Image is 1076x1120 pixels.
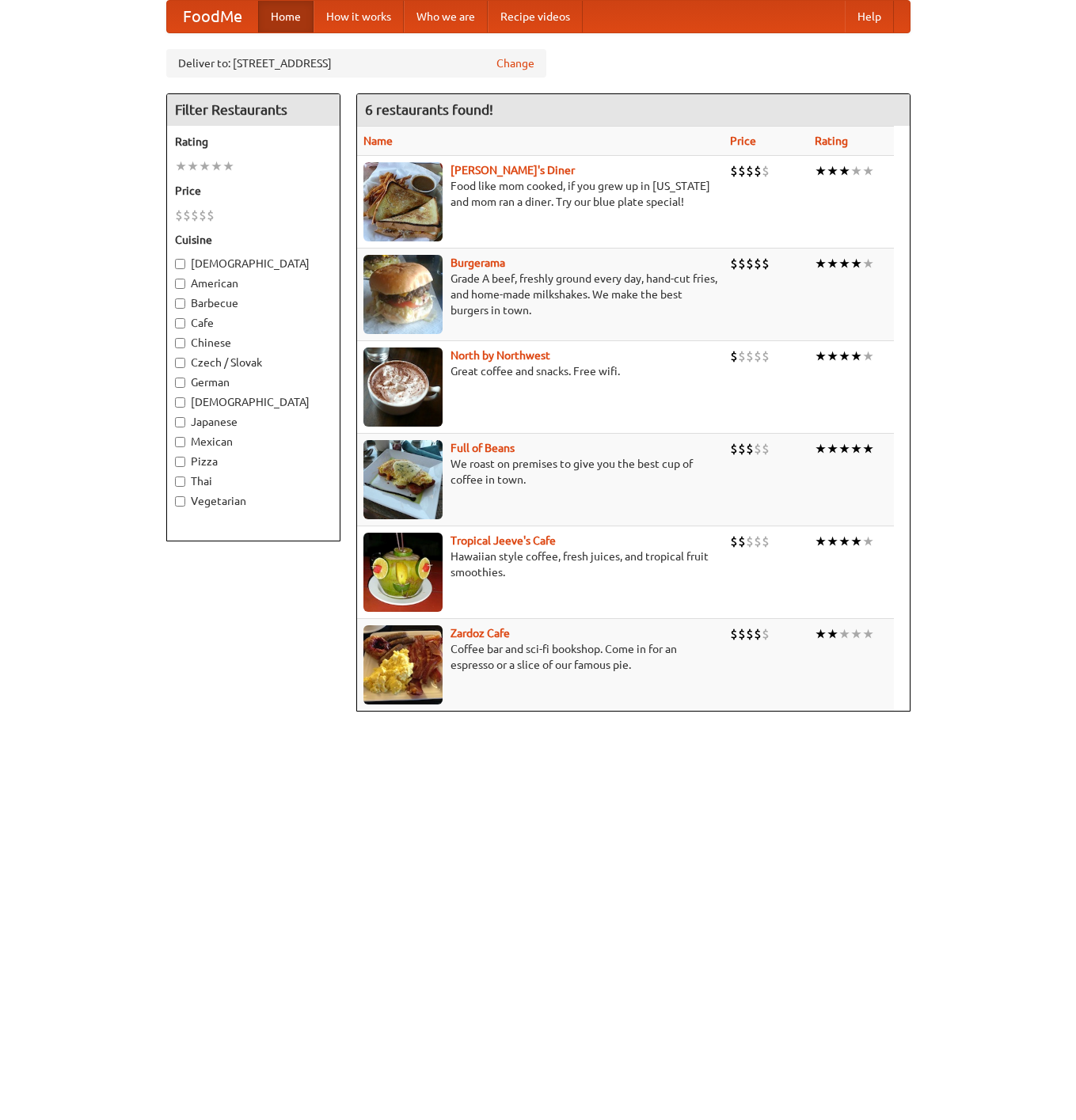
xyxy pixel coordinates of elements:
[175,295,332,311] label: Barbecue
[175,338,185,348] input: Chinese
[754,255,762,272] li: $
[738,255,746,272] li: $
[451,534,556,547] a: Tropical Jeeve's Cafe
[862,625,874,643] li: ★
[175,417,185,427] input: Japanese
[815,347,827,365] li: ★
[730,162,738,180] li: $
[183,207,191,224] li: $
[746,625,754,643] li: $
[191,207,199,224] li: $
[862,533,874,550] li: ★
[175,298,185,309] input: Barbecue
[175,279,185,289] input: American
[363,347,443,427] img: north.jpg
[363,533,443,612] img: jeeves.jpg
[363,549,717,580] p: Hawaiian style coffee, fresh juices, and tropical fruit smoothies.
[838,440,850,457] li: ★
[850,255,862,272] li: ★
[488,1,583,32] a: Recipe videos
[363,255,443,334] img: burgerama.jpg
[827,440,838,457] li: ★
[754,347,762,365] li: $
[363,456,717,488] p: We roast on premises to give you the best cup of coffee in town.
[175,493,332,509] label: Vegetarian
[738,162,746,180] li: $
[754,533,762,550] li: $
[827,162,838,180] li: ★
[175,355,332,370] label: Czech / Slovak
[451,164,575,177] a: [PERSON_NAME]'s Diner
[175,454,332,469] label: Pizza
[754,440,762,457] li: $
[850,347,862,365] li: ★
[838,162,850,180] li: ★
[838,255,850,272] li: ★
[175,374,332,390] label: German
[730,255,738,272] li: $
[815,533,827,550] li: ★
[175,437,185,447] input: Mexican
[815,255,827,272] li: ★
[166,49,546,78] div: Deliver to: [STREET_ADDRESS]
[175,134,332,150] h5: Rating
[738,533,746,550] li: $
[451,627,510,640] a: Zardoz Cafe
[175,434,332,450] label: Mexican
[738,347,746,365] li: $
[815,135,848,147] a: Rating
[862,255,874,272] li: ★
[827,533,838,550] li: ★
[827,347,838,365] li: ★
[175,158,187,175] li: ★
[175,335,332,351] label: Chinese
[862,440,874,457] li: ★
[175,414,332,430] label: Japanese
[746,533,754,550] li: $
[738,440,746,457] li: $
[762,255,770,272] li: $
[363,178,717,210] p: Food like mom cooked, if you grew up in [US_STATE] and mom ran a diner. Try our blue plate special!
[207,207,215,224] li: $
[175,457,185,467] input: Pizza
[738,625,746,643] li: $
[827,625,838,643] li: ★
[175,473,332,489] label: Thai
[754,625,762,643] li: $
[404,1,488,32] a: Who we are
[175,496,185,507] input: Vegetarian
[762,440,770,457] li: $
[175,315,332,331] label: Cafe
[187,158,199,175] li: ★
[815,162,827,180] li: ★
[167,1,258,32] a: FoodMe
[746,162,754,180] li: $
[175,183,332,199] h5: Price
[175,378,185,388] input: German
[258,1,314,32] a: Home
[365,102,493,117] ng-pluralize: 6 restaurants found!
[451,349,550,362] a: North by Northwest
[363,625,443,704] img: zardoz.jpg
[199,158,211,175] li: ★
[175,476,185,487] input: Thai
[762,347,770,365] li: $
[314,1,404,32] a: How it works
[746,440,754,457] li: $
[175,259,185,269] input: [DEMOGRAPHIC_DATA]
[451,256,505,269] a: Burgerama
[167,94,340,126] h4: Filter Restaurants
[363,271,717,318] p: Grade A beef, freshly ground every day, hand-cut fries, and home-made milkshakes. We make the bes...
[451,442,515,454] a: Full of Beans
[363,162,443,241] img: sallys.jpg
[211,158,222,175] li: ★
[496,55,534,71] a: Change
[730,135,756,147] a: Price
[762,162,770,180] li: $
[838,625,850,643] li: ★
